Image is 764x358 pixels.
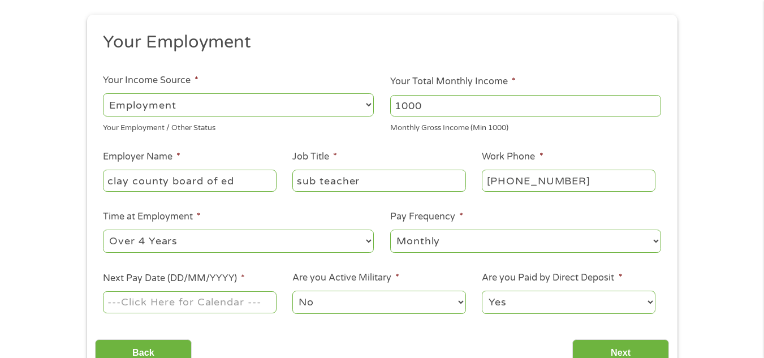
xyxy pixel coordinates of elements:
[103,170,276,191] input: Walmart
[482,170,655,191] input: (231) 754-4010
[103,75,198,87] label: Your Income Source
[103,119,374,134] div: Your Employment / Other Status
[292,272,399,284] label: Are you Active Military
[482,272,622,284] label: Are you Paid by Direct Deposit
[390,95,661,117] input: 1800
[390,211,463,223] label: Pay Frequency
[482,151,543,163] label: Work Phone
[292,151,337,163] label: Job Title
[103,31,653,54] h2: Your Employment
[103,211,201,223] label: Time at Employment
[103,273,245,284] label: Next Pay Date (DD/MM/YYYY)
[103,151,180,163] label: Employer Name
[292,170,465,191] input: Cashier
[390,76,516,88] label: Your Total Monthly Income
[103,291,276,313] input: ---Click Here for Calendar ---
[390,119,661,134] div: Monthly Gross Income (Min 1000)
